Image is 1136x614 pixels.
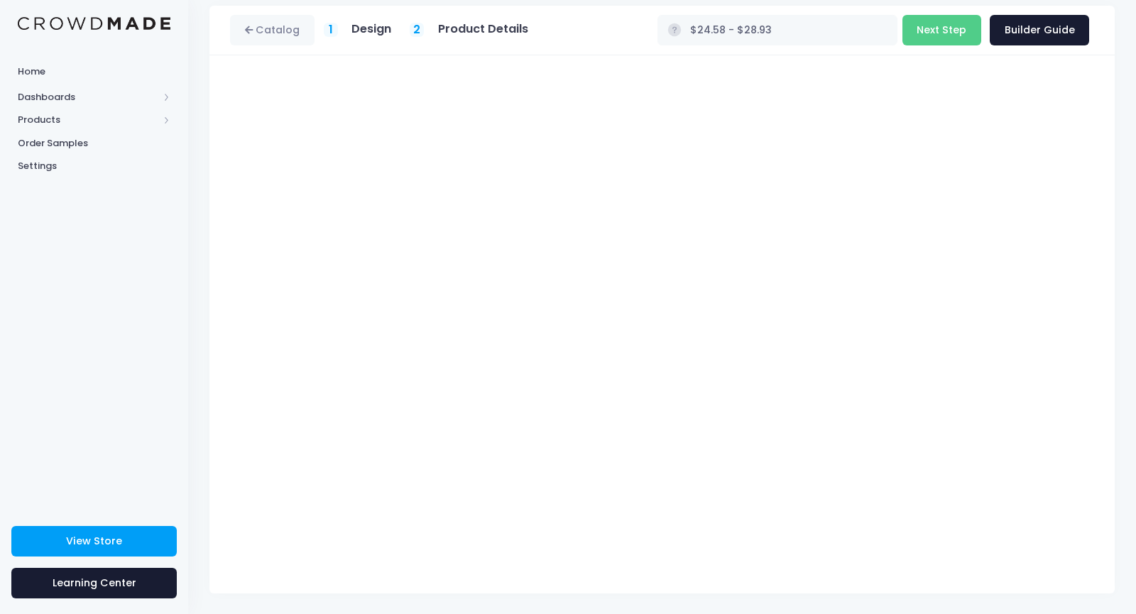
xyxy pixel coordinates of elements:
a: Builder Guide [990,15,1089,45]
span: Products [18,113,158,127]
span: Dashboards [18,90,158,104]
span: View Store [66,534,122,548]
h5: Design [351,22,391,36]
h5: Product Details [438,22,528,36]
span: 1 [329,21,333,38]
a: Learning Center [11,568,177,598]
span: Settings [18,159,170,173]
a: View Store [11,526,177,557]
a: Catalog [230,15,315,45]
span: Learning Center [53,576,136,590]
button: Next Step [902,15,981,45]
img: Logo [18,17,170,31]
span: Home [18,65,170,79]
span: 2 [413,21,420,38]
span: Order Samples [18,136,170,150]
